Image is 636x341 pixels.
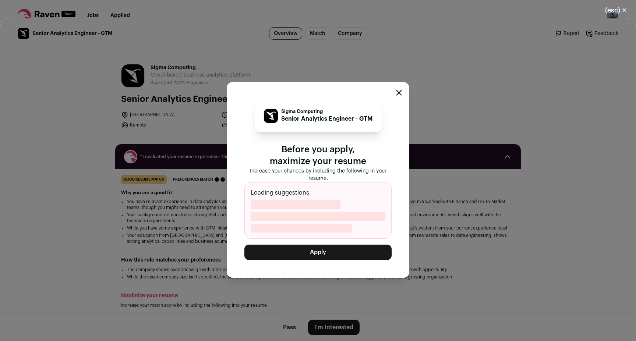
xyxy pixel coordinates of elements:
p: Senior Analytics Engineer - GTM [281,114,373,123]
div: Loading suggestions [244,182,392,239]
p: Increase your chances by including the following in your resume: [244,167,392,182]
button: Close modal [396,90,402,96]
p: Sigma Computing [281,109,373,114]
button: Apply [244,245,392,260]
img: 546bb2e6e405e9d087ba4c3a3595f20a352fe3b283149e9ace805f1350f0026c.jpg [264,109,278,123]
button: Close modal [596,2,636,18]
p: Before you apply, maximize your resume [244,144,392,167]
